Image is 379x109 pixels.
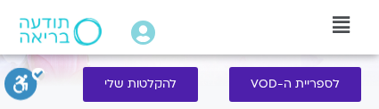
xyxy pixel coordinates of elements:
[20,18,102,46] img: תודעה בריאה
[104,78,177,91] span: להקלטות שלי
[83,67,198,102] a: להקלטות שלי
[251,78,340,91] span: לספריית ה-VOD
[229,67,361,102] a: לספריית ה-VOD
